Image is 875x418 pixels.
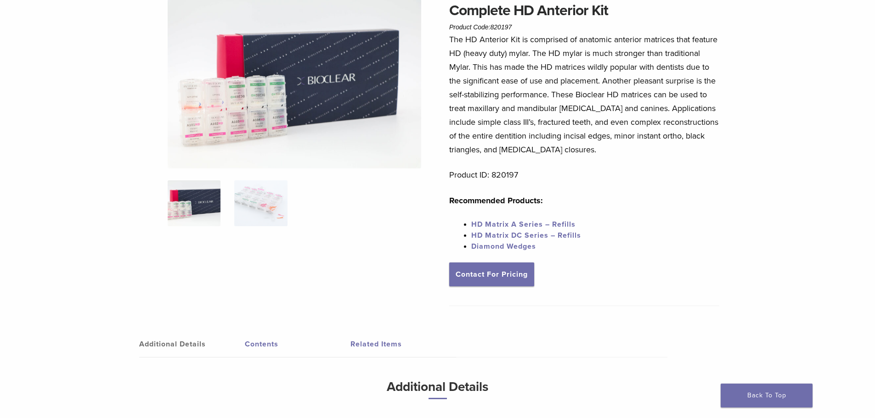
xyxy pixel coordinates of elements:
[471,231,581,240] a: HD Matrix DC Series – Refills
[449,262,534,286] a: Contact For Pricing
[449,33,719,156] p: The HD Anterior Kit is comprised of anatomic anterior matrices that feature HD (heavy duty) mylar...
[350,331,456,357] a: Related Items
[234,180,287,226] img: Complete HD Anterior Kit - Image 2
[139,331,245,357] a: Additional Details
[449,195,543,206] strong: Recommended Products:
[449,23,512,31] span: Product Code:
[449,168,719,182] p: Product ID: 820197
[491,23,512,31] span: 820197
[471,220,576,229] a: HD Matrix A Series – Refills
[168,180,220,226] img: IMG_8088-1-324x324.jpg
[721,384,813,407] a: Back To Top
[192,376,683,407] h3: Additional Details
[245,331,350,357] a: Contents
[471,242,536,251] a: Diamond Wedges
